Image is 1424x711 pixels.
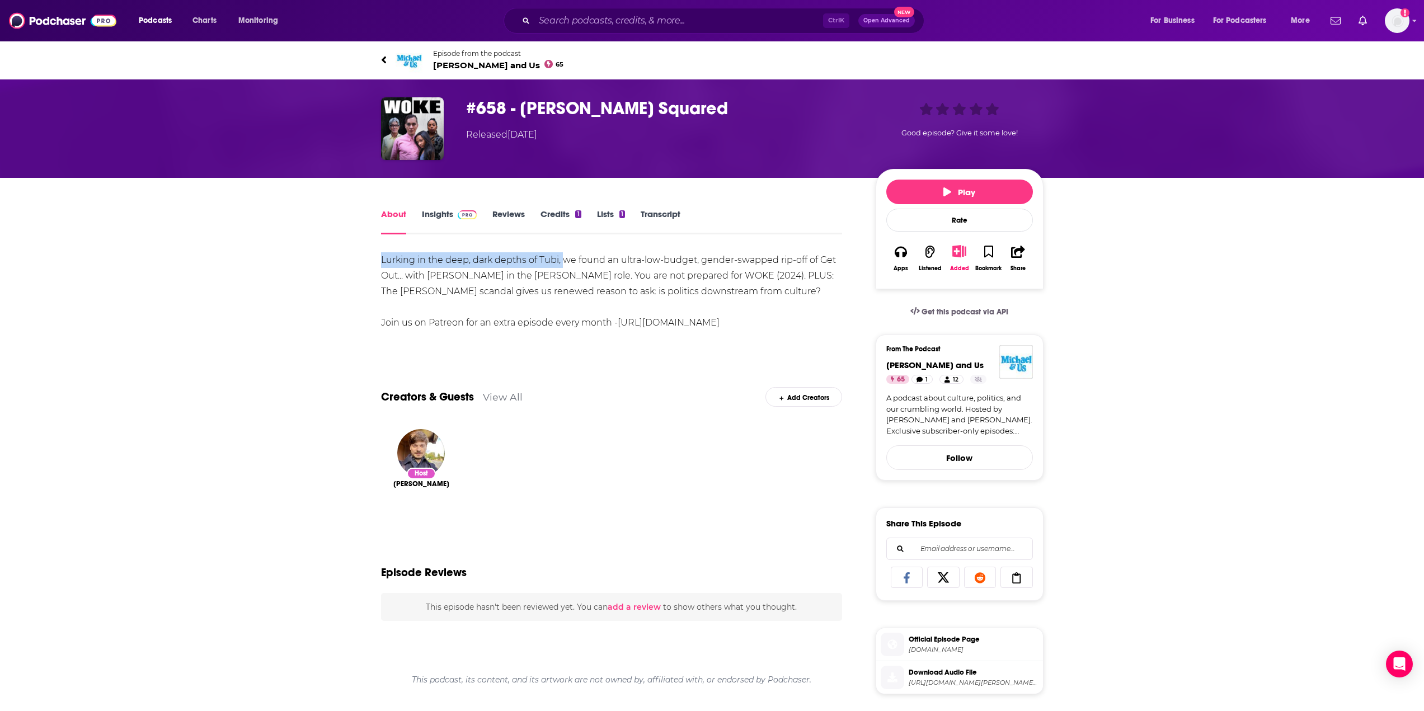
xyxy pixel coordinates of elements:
button: open menu [1283,12,1324,30]
div: Lurking in the deep, dark depths of Tubi, we found an ultra-low-budget, gender-swapped rip-off of... [381,252,843,331]
span: Monitoring [238,13,278,29]
span: More [1291,13,1310,29]
span: Charts [192,13,217,29]
span: This episode hasn't been reviewed yet. You can to show others what you thought. [426,602,797,612]
span: soundcloud.com [909,646,1038,654]
a: InsightsPodchaser Pro [422,209,477,234]
a: Credits1 [541,209,581,234]
div: Rate [886,209,1033,232]
img: Podchaser Pro [458,210,477,219]
span: Official Episode Page [909,634,1038,644]
a: Luke Savage [393,479,449,488]
a: Official Episode Page[DOMAIN_NAME] [881,633,1038,656]
span: 1 [925,374,928,385]
a: A podcast about culture, politics, and our crumbling world. Hosted by [PERSON_NAME] and [PERSON_N... [886,393,1033,436]
img: Luke Savage [397,429,445,477]
a: Michael and UsEpisode from the podcast[PERSON_NAME] and Us65 [381,46,1044,73]
div: Released [DATE] [466,128,537,142]
span: [PERSON_NAME] [393,479,449,488]
h3: From The Podcast [886,345,1024,353]
button: Show More Button [948,245,971,257]
img: Podchaser - Follow, Share and Rate Podcasts [9,10,116,31]
img: User Profile [1385,8,1409,33]
a: 1 [911,375,933,384]
div: Add Creators [765,387,842,407]
div: Apps [894,265,908,272]
svg: Add a profile image [1400,8,1409,17]
a: Get this podcast via API [901,298,1018,326]
span: Episode from the podcast [433,49,564,58]
button: Play [886,180,1033,204]
span: Open Advanced [863,18,910,23]
img: Michael and Us [396,46,422,73]
div: Share [1011,265,1026,272]
a: Lists1 [597,209,625,234]
span: Download Audio File [909,667,1038,677]
a: View All [483,391,523,403]
a: Share on Reddit [964,567,997,588]
a: Share on Facebook [891,567,923,588]
span: Logged in as CristianSantiago.ZenoGroup [1385,8,1409,33]
button: Listened [915,238,944,279]
span: Good episode? Give it some love! [901,129,1018,137]
div: Bookmark [975,265,1002,272]
div: 1 [575,210,581,218]
a: Michael and Us [886,360,984,370]
button: open menu [1143,12,1209,30]
button: open menu [1206,12,1283,30]
span: 65 [897,374,905,385]
a: 65 [886,375,909,384]
a: Charts [185,12,223,30]
a: Show notifications dropdown [1354,11,1371,30]
span: Get this podcast via API [922,307,1008,317]
span: For Business [1150,13,1195,29]
button: Share [1003,238,1032,279]
div: Host [407,468,436,479]
div: Show More ButtonAdded [944,238,974,279]
button: open menu [231,12,293,30]
span: 65 [556,62,563,67]
input: Email address or username... [896,538,1023,559]
div: 1 [619,210,625,218]
h1: #658 - Eric Roberts Squared [466,97,858,119]
a: Show notifications dropdown [1326,11,1345,30]
h3: Share This Episode [886,518,961,529]
h3: Episode Reviews [381,566,467,580]
div: This podcast, its content, and its artwork are not owned by, affiliated with, or endorsed by Podc... [381,666,843,694]
a: Reviews [492,209,525,234]
button: Show profile menu [1385,8,1409,33]
a: Transcript [641,209,680,234]
div: Search podcasts, credits, & more... [514,8,935,34]
img: #658 - Eric Roberts Squared [381,97,444,160]
span: [PERSON_NAME] and Us [886,360,984,370]
span: For Podcasters [1213,13,1267,29]
a: Creators & Guests [381,390,474,404]
a: Download Audio File[URL][DOMAIN_NAME][PERSON_NAME][PERSON_NAME] [881,666,1038,689]
button: add a review [608,601,661,613]
button: open menu [131,12,186,30]
span: New [894,7,914,17]
span: https://feeds.soundcloud.com/stream/2176811787-michael-and-us-658-eric-roberts-squared.mp3 [909,679,1038,687]
span: Ctrl K [823,13,849,28]
button: Apps [886,238,915,279]
span: 12 [953,374,958,385]
div: Listened [919,265,942,272]
a: 12 [939,375,963,384]
a: Share on X/Twitter [927,567,960,588]
a: About [381,209,406,234]
div: Added [950,265,969,272]
div: Open Intercom Messenger [1386,651,1413,677]
div: Search followers [886,538,1033,560]
span: Play [943,187,975,197]
a: Copy Link [1000,567,1033,588]
button: Open AdvancedNew [858,14,915,27]
a: [URL][DOMAIN_NAME] [618,317,720,328]
button: Follow [886,445,1033,470]
span: Podcasts [139,13,172,29]
img: Michael and Us [999,345,1033,379]
span: [PERSON_NAME] and Us [433,60,564,70]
